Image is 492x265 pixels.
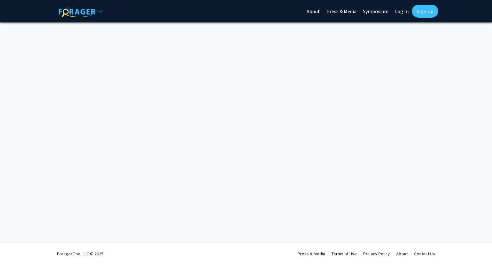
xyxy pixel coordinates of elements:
[414,251,435,257] a: Contact Us
[363,251,390,257] a: Privacy Policy
[332,251,357,257] a: Terms of Use
[57,243,103,265] div: ForagerOne, LLC © 2025
[298,251,325,257] a: Press & Media
[59,6,103,17] img: ForagerOne Logo
[396,251,408,257] a: About
[412,5,438,18] a: Sign Up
